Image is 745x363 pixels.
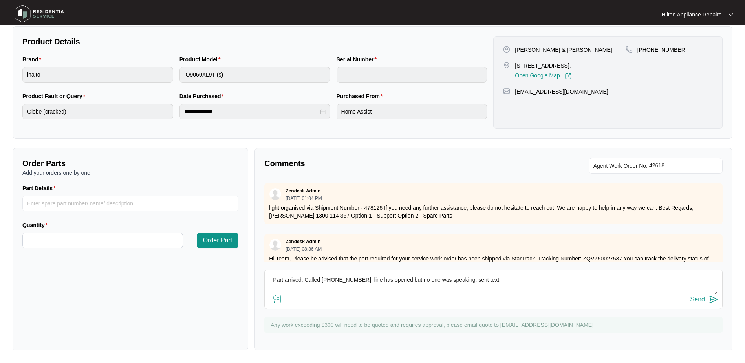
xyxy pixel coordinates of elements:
p: [PHONE_NUMBER] [637,46,687,54]
img: send-icon.svg [709,295,718,304]
p: [PERSON_NAME] & [PERSON_NAME] [515,46,612,54]
input: Quantity [23,233,183,248]
p: Product Details [22,36,487,47]
label: Quantity [22,221,51,229]
img: user-pin [503,46,510,53]
p: Hilton Appliance Repairs [661,11,721,18]
img: map-pin [626,46,633,53]
p: [STREET_ADDRESS], [515,62,571,70]
img: user.svg [269,239,281,251]
label: Date Purchased [179,92,227,100]
a: Open Google Map [515,73,571,80]
input: Add Agent Work Order No. [649,161,718,170]
label: Product Fault or Query [22,92,88,100]
div: Send [690,296,705,303]
p: Comments [264,158,488,169]
p: [DATE] 01:04 PM [286,196,322,201]
input: Purchased From [337,104,487,119]
span: Agent Work Order No. [593,161,648,170]
p: Hi Team, Please be advised that the part required for your service work order has been shipped vi... [269,255,718,278]
label: Serial Number [337,55,380,63]
input: Product Fault or Query [22,104,173,119]
p: Order Parts [22,158,238,169]
img: dropdown arrow [729,13,733,16]
label: Part Details [22,184,59,192]
input: Product Model [179,67,330,82]
textarea: Part arrived. Called [PHONE_NUMBER], line has opened but no one was speaking, sent text [269,274,718,294]
input: Date Purchased [184,107,319,115]
p: [EMAIL_ADDRESS][DOMAIN_NAME] [515,88,608,95]
img: residentia service logo [12,2,67,26]
img: file-attachment-doc.svg [273,294,282,304]
button: Order Part [197,233,239,248]
label: Brand [22,55,44,63]
input: Serial Number [337,67,487,82]
label: Product Model [179,55,224,63]
button: Send [690,294,718,305]
label: Purchased From [337,92,386,100]
p: [DATE] 08:36 AM [286,247,322,251]
p: Zendesk Admin [286,238,320,245]
input: Part Details [22,196,238,211]
p: Any work exceeding $300 will need to be quoted and requires approval, please email quote to [EMAI... [271,321,719,329]
img: user.svg [269,188,281,200]
p: Zendesk Admin [286,188,320,194]
p: light organised via Shipment Number - 478126 If you need any further assistance, please do not he... [269,204,718,220]
span: Order Part [203,236,232,245]
img: map-pin [503,88,510,95]
p: Add your orders one by one [22,169,238,177]
input: Brand [22,67,173,82]
img: map-pin [503,62,510,69]
img: Link-External [565,73,572,80]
